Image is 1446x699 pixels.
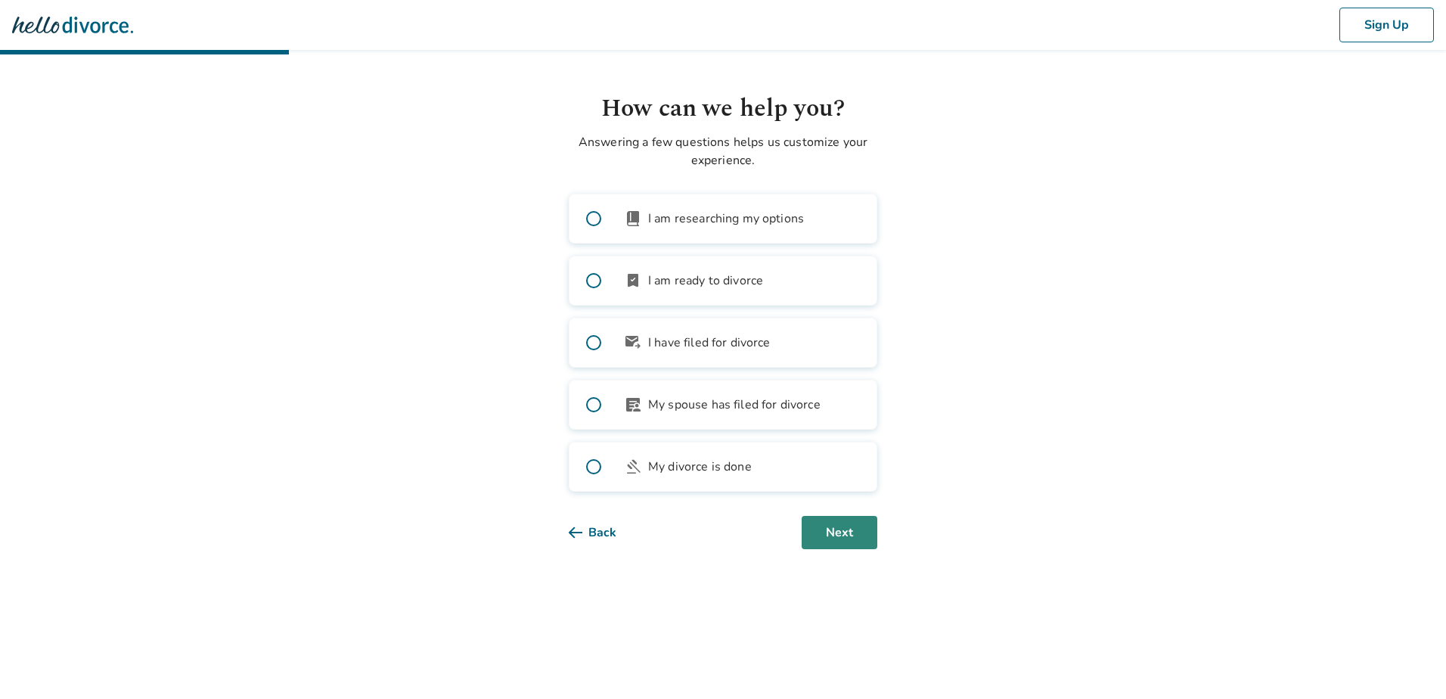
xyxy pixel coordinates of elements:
img: Hello Divorce Logo [12,10,133,40]
span: outgoing_mail [624,334,642,352]
span: gavel [624,458,642,476]
button: Sign Up [1339,8,1434,42]
span: My divorce is done [648,458,752,476]
span: My spouse has filed for divorce [648,396,821,414]
iframe: Chat Widget [1370,626,1446,699]
span: bookmark_check [624,272,642,290]
span: book_2 [624,210,642,228]
button: Next [802,516,877,549]
span: I am researching my options [648,210,804,228]
p: Answering a few questions helps us customize your experience. [569,133,877,169]
span: I have filed for divorce [648,334,771,352]
span: I am ready to divorce [648,272,763,290]
button: Back [569,516,641,549]
span: article_person [624,396,642,414]
h1: How can we help you? [569,91,877,127]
